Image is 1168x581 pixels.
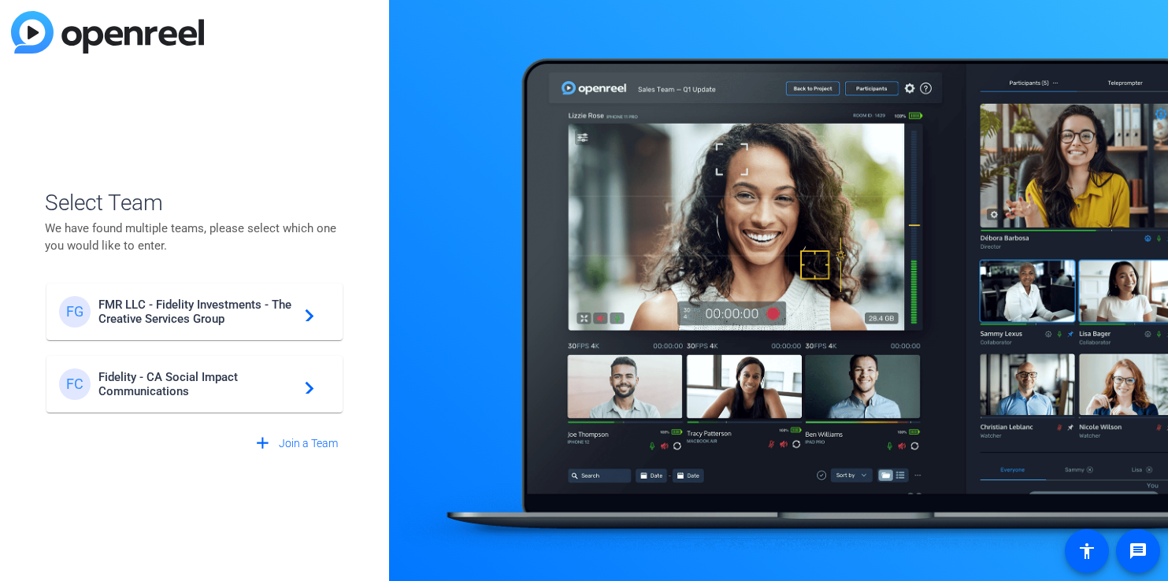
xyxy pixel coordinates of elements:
[253,434,273,453] mat-icon: add
[1077,542,1096,561] mat-icon: accessibility
[295,375,314,394] mat-icon: navigate_next
[98,370,295,398] span: Fidelity - CA Social Impact Communications
[279,435,338,452] span: Join a Team
[59,368,91,400] div: FC
[11,11,204,54] img: blue-gradient.svg
[45,187,344,220] span: Select Team
[295,302,314,321] mat-icon: navigate_next
[98,298,295,326] span: FMR LLC - Fidelity Investments - The Creative Services Group
[45,220,344,254] p: We have found multiple teams, please select which one you would like to enter.
[247,430,344,458] button: Join a Team
[59,296,91,328] div: FG
[1129,542,1148,561] mat-icon: message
